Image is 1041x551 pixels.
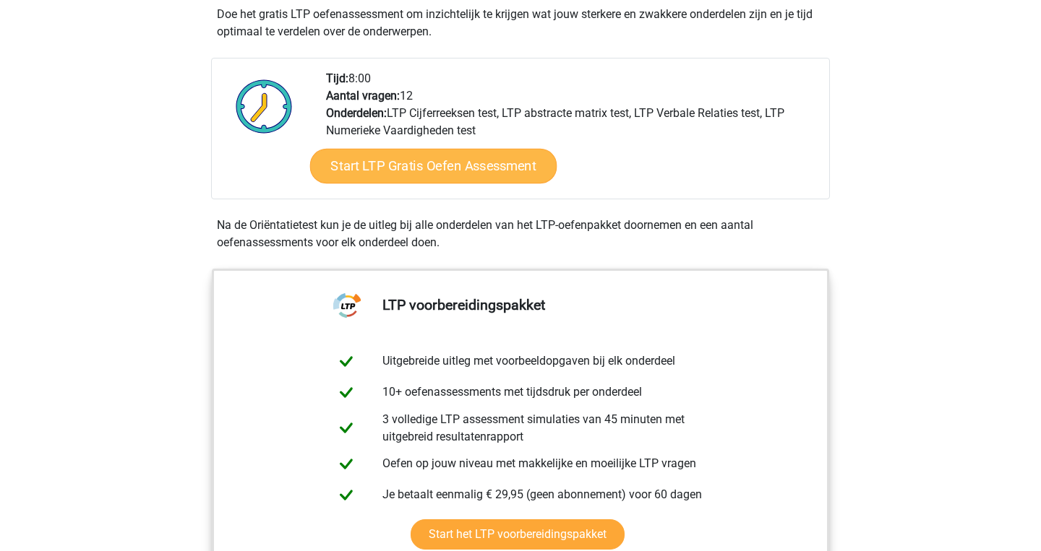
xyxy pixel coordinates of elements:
[228,70,301,142] img: Klok
[326,89,400,103] b: Aantal vragen:
[411,519,625,550] a: Start het LTP voorbereidingspakket
[326,71,348,85] b: Tijd:
[310,149,557,183] a: Start LTP Gratis Oefen Assessment
[315,70,828,199] div: 8:00 12 LTP Cijferreeksen test, LTP abstracte matrix test, LTP Verbale Relaties test, LTP Numerie...
[211,217,830,251] div: Na de Oriëntatietest kun je de uitleg bij alle onderdelen van het LTP-oefenpakket doornemen en ee...
[326,106,387,120] b: Onderdelen:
